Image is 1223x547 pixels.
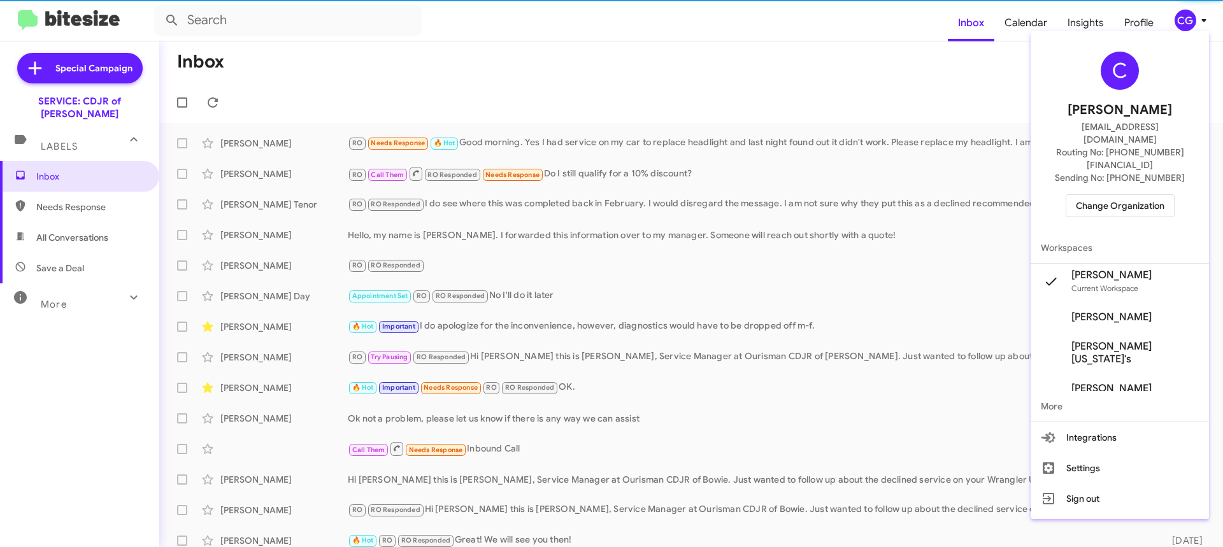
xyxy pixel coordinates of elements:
span: [PERSON_NAME] [1071,269,1152,281]
span: [PERSON_NAME] [1068,100,1172,120]
span: [EMAIL_ADDRESS][DOMAIN_NAME] [1046,120,1194,146]
span: [PERSON_NAME] [1071,382,1152,395]
span: Sending No: [PHONE_NUMBER] [1055,171,1185,184]
div: C [1101,52,1139,90]
button: Sign out [1031,483,1209,514]
button: Settings [1031,453,1209,483]
span: [PERSON_NAME][US_STATE]'s [1071,340,1199,366]
button: Integrations [1031,422,1209,453]
span: Change Organization [1076,195,1164,217]
span: Routing No: [PHONE_NUMBER][FINANCIAL_ID] [1046,146,1194,171]
button: Change Organization [1066,194,1175,217]
span: More [1031,391,1209,422]
span: Current Workspace [1071,283,1138,293]
span: [PERSON_NAME] [1071,311,1152,323]
span: Workspaces [1031,232,1209,263]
